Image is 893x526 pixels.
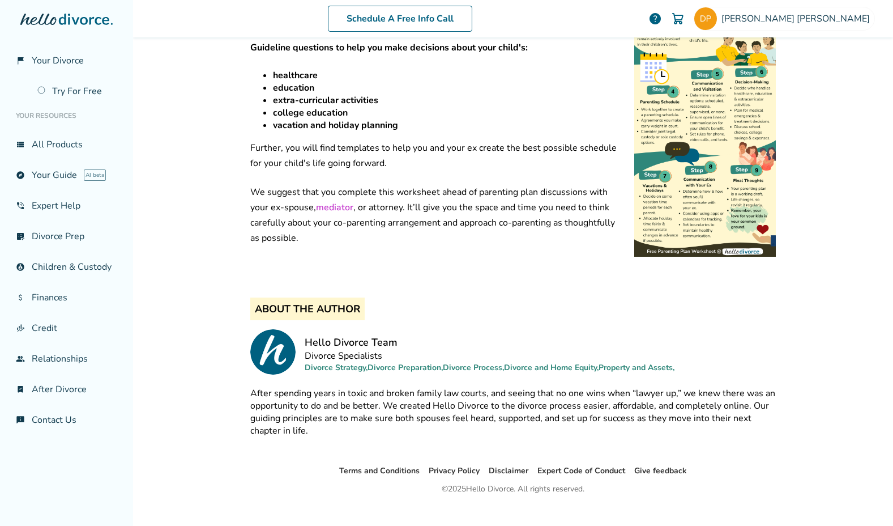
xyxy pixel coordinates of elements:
a: view_listAll Products [9,131,124,158]
a: chat_infoContact Us [9,407,124,433]
span: explore [16,171,25,180]
li: Your Resources [9,104,124,127]
a: Expert Code of Conduct [537,465,625,476]
span: About the Author [250,298,365,320]
span: healthcare [273,69,318,82]
span: group [16,354,25,363]
span: chat_info [16,415,25,425]
img: dennpena@yahoo.com [694,7,717,30]
iframe: Chat Widget [836,472,893,526]
li: Give feedback [634,464,687,478]
a: account_childChildren & Custody [9,254,124,280]
span: college education [273,107,348,119]
h4: Hello Divorce Team [305,335,674,350]
a: exploreYour GuideAI beta [9,162,124,188]
span: Divorce Strategy , [305,362,368,373]
a: list_alt_checkDivorce Prep [9,223,124,249]
span: Divorce and Home Equity , [504,362,599,373]
p: We suggest that you complete this worksheet ahead of parenting plan discussions with your ex-spou... [250,185,776,246]
span: Divorce Preparation , [368,362,443,373]
span: Your Divorce [32,54,84,67]
span: Property and Assets , [599,362,674,373]
img: Cart [671,12,685,26]
a: mediator [316,201,353,214]
span: Divorce Process , [443,362,504,373]
span: bookmark_check [16,385,25,394]
div: After spending years in toxic and broken family law courts, and seeing that no one wins when “law... [250,387,776,437]
a: bookmark_checkAfter Divorce [9,376,124,402]
span: phone_in_talk [16,201,25,210]
span: extra-curricular activities [273,94,378,107]
span: finance_mode [16,324,25,333]
a: groupRelationships [9,346,124,372]
span: view_list [16,140,25,149]
span: attach_money [16,293,25,302]
a: Schedule A Free Info Call [328,6,472,32]
a: flag_2Your Divorce [9,48,124,74]
span: education [273,82,314,94]
li: Disclaimer [489,464,528,478]
span: flag_2 [16,56,25,65]
a: finance_modeCredit [9,315,124,341]
a: Terms and Conditions [339,465,420,476]
a: phone_in_talkExpert Help [9,193,124,219]
span: list_alt_check [16,232,25,241]
a: attach_moneyFinances [9,285,124,311]
p: Guideline questions to help you make decisions about your child's: [250,40,776,56]
span: account_child [16,262,25,272]
span: AI beta [84,169,106,181]
p: Divorce Specialists [305,350,674,362]
span: [PERSON_NAME] [PERSON_NAME] [721,12,874,25]
a: Privacy Policy [429,465,480,476]
span: vacation and holiday planning [273,119,398,131]
a: help [648,12,662,26]
p: Further, you will find templates to help you and your ex create the best possible schedule for yo... [250,141,776,171]
a: Try For Free [31,78,124,104]
div: © 2025 Hello Divorce. All rights reserved. [442,482,584,496]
